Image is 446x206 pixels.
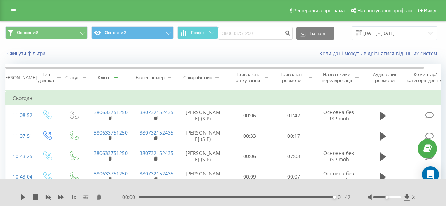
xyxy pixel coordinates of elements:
a: 380633751250 [94,129,128,136]
input: Пошук за номером [218,27,293,40]
div: Коментар/категорія дзвінка [405,71,446,83]
td: [PERSON_NAME] (SIP) [178,146,228,167]
div: Accessibility label [386,196,389,199]
a: 380633751250 [94,170,128,177]
td: 00:06 [228,146,272,167]
button: Основний [91,26,174,39]
td: Основна без RSP mob [316,167,362,187]
a: 380633751250 [94,150,128,156]
td: 01:42 [272,105,316,126]
div: [PERSON_NAME] [1,75,37,81]
a: 380633751250 [94,109,128,116]
td: 00:07 [272,167,316,187]
div: Співробітник [183,75,212,81]
div: Бізнес номер [136,75,165,81]
td: [PERSON_NAME] (SIP) [178,105,228,126]
span: Вихід [424,8,436,13]
a: 380732152435 [140,129,173,136]
a: 380732152435 [140,109,173,116]
a: 380732152435 [140,150,173,156]
button: Скинути фільтри [5,50,49,57]
a: Коли дані можуть відрізнятися вiд інших систем [319,50,441,57]
span: 00:00 [122,194,139,201]
div: Статус [65,75,79,81]
div: 10:43:04 [13,170,27,184]
div: Аудіозапис розмови [368,71,402,83]
button: Графік [177,26,218,39]
div: Тривалість розмови [278,71,306,83]
button: Основний [5,26,88,39]
span: 01:42 [338,194,350,201]
div: 11:07:51 [13,129,27,143]
td: [PERSON_NAME] (SIP) [178,126,228,146]
td: Основна без RSP mob [316,105,362,126]
div: Назва схеми переадресації [322,71,352,83]
span: Графік [191,30,205,35]
td: [PERSON_NAME] (SIP) [178,167,228,187]
span: Реферальна програма [293,8,345,13]
div: Тривалість очікування [234,71,262,83]
div: 11:08:52 [13,108,27,122]
span: Налаштування профілю [357,8,412,13]
div: 10:43:25 [13,150,27,163]
a: 380732152435 [140,170,173,177]
td: 00:09 [228,167,272,187]
div: Open Intercom Messenger [422,166,439,183]
td: 00:33 [228,126,272,146]
div: Клієнт [98,75,111,81]
span: 1 x [71,194,76,201]
span: Основний [17,30,38,36]
td: 07:03 [272,146,316,167]
div: Accessibility label [333,196,336,199]
button: Експорт [296,27,334,40]
td: 00:06 [228,105,272,126]
td: 00:17 [272,126,316,146]
div: Тип дзвінка [38,71,54,83]
td: Основна без RSP mob [316,146,362,167]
